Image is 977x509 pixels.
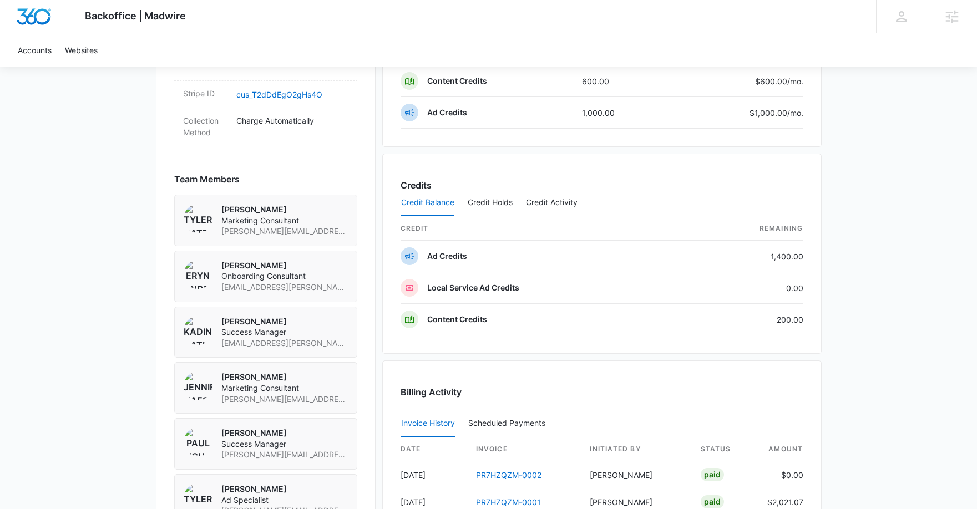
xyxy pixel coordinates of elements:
[468,419,550,427] div: Scheduled Payments
[221,215,348,226] span: Marketing Consultant
[476,470,541,480] a: PR7HZQZM-0002
[58,33,104,67] a: Websites
[758,461,803,488] td: $0.00
[184,427,212,456] img: Paul Richardson
[701,495,724,508] div: Paid
[221,282,348,293] span: [EMAIL_ADDRESS][PERSON_NAME][DOMAIN_NAME]
[221,449,348,460] span: [PERSON_NAME][EMAIL_ADDRESS][PERSON_NAME][DOMAIN_NAME]
[427,107,467,118] p: Ad Credits
[787,77,803,86] span: /mo.
[401,179,432,192] h3: Credits
[476,497,541,507] a: PR7HZQZM-0001
[174,108,357,145] div: Collection MethodCharge Automatically
[467,437,581,461] th: invoice
[401,217,686,241] th: credit
[221,495,348,506] span: Ad Specialist
[221,260,348,271] p: [PERSON_NAME]
[401,437,467,461] th: date
[526,190,578,216] button: Credit Activity
[221,226,348,237] span: [PERSON_NAME][EMAIL_ADDRESS][PERSON_NAME][DOMAIN_NAME]
[183,115,227,138] dt: Collection Method
[401,385,803,399] h3: Billing Activity
[751,75,803,87] p: $600.00
[184,260,212,289] img: Eryn Anderson
[581,437,691,461] th: Initiated By
[221,271,348,282] span: Onboarding Consultant
[787,108,803,118] span: /mo.
[184,371,212,400] img: Jennifer Haessler
[468,190,513,216] button: Credit Holds
[221,371,348,383] p: [PERSON_NAME]
[221,439,348,450] span: Success Manager
[427,314,487,325] p: Content Credits
[692,437,758,461] th: status
[686,304,803,335] td: 200.00
[686,217,803,241] th: Remaining
[11,33,58,67] a: Accounts
[221,338,348,349] span: [EMAIL_ADDRESS][PERSON_NAME][DOMAIN_NAME]
[573,97,668,129] td: 1,000.00
[236,90,322,99] a: cus_T2dDdEgO2gHs4O
[174,172,240,186] span: Team Members
[401,410,455,437] button: Invoice History
[184,316,212,345] img: Kadin Cathey
[427,75,487,86] p: Content Credits
[758,437,803,461] th: amount
[750,107,803,119] p: $1,000.00
[236,115,348,126] p: Charge Automatically
[221,316,348,327] p: [PERSON_NAME]
[221,483,348,495] p: [PERSON_NAME]
[701,468,724,481] div: Paid
[686,241,803,272] td: 1,400.00
[174,81,357,108] div: Stripe IDcus_T2dDdEgO2gHs4O
[184,204,212,233] img: Tyler Hatton
[221,394,348,405] span: [PERSON_NAME][EMAIL_ADDRESS][PERSON_NAME][DOMAIN_NAME]
[85,10,186,22] span: Backoffice | Madwire
[427,282,519,293] p: Local Service Ad Credits
[686,272,803,304] td: 0.00
[221,427,348,439] p: [PERSON_NAME]
[221,383,348,394] span: Marketing Consultant
[581,461,691,488] td: [PERSON_NAME]
[221,327,348,338] span: Success Manager
[221,204,348,215] p: [PERSON_NAME]
[401,190,454,216] button: Credit Balance
[427,251,467,262] p: Ad Credits
[401,461,467,488] td: [DATE]
[573,65,668,97] td: 600.00
[183,88,227,99] dt: Stripe ID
